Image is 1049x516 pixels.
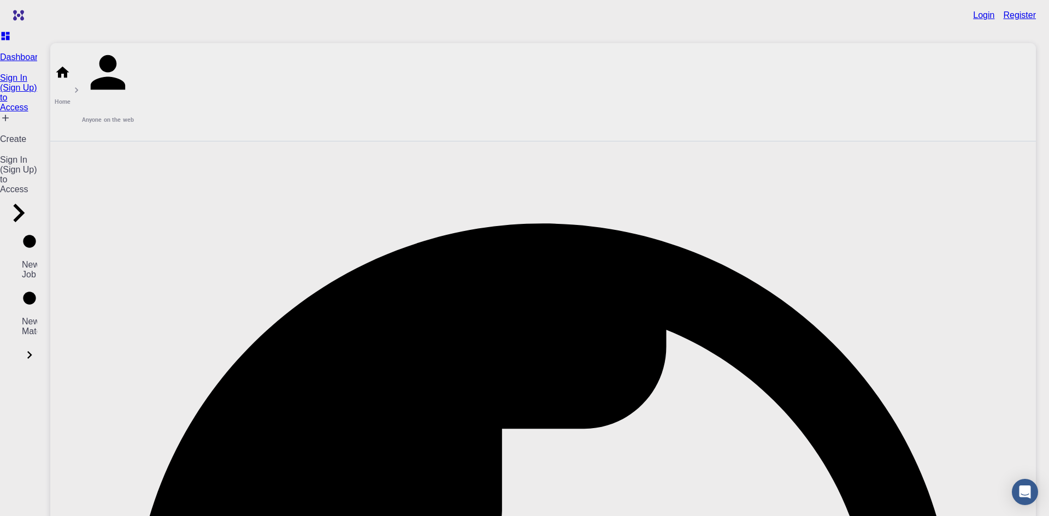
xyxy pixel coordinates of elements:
[1012,479,1038,505] div: Open Intercom Messenger
[973,10,994,20] a: Login
[22,317,37,336] p: New Material
[22,260,37,280] p: New Job
[55,97,71,106] h6: Home
[55,46,134,138] nav: breadcrumb
[1003,10,1036,20] a: Register
[9,10,24,21] img: logo
[82,115,134,124] h6: Anyone on the web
